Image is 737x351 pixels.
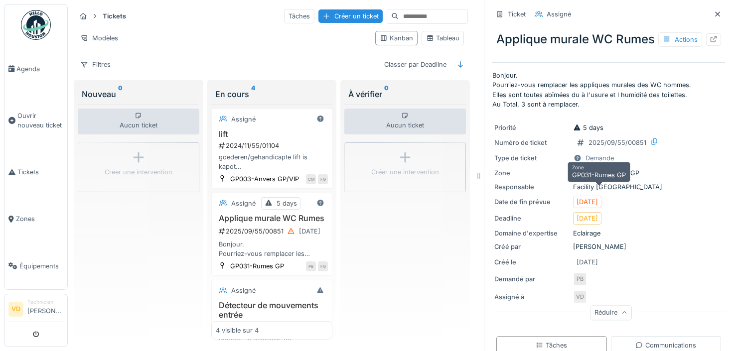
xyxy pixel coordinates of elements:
[494,138,569,147] div: Numéro de ticket
[348,88,462,100] div: À vérifier
[577,214,598,223] div: [DATE]
[230,261,284,271] div: GP031-Rumes GP
[494,214,569,223] div: Deadline
[4,45,67,92] a: Agenda
[216,214,328,223] h3: Applique murale WC Rumes
[568,162,630,182] div: GP031-Rumes GP
[27,298,63,320] li: [PERSON_NAME]
[572,164,626,170] h6: Zone
[82,88,195,100] div: Nouveau
[27,298,63,306] div: Technicien
[573,272,587,286] div: PB
[16,214,63,224] span: Zones
[216,152,328,171] div: goederen/gehandicapte lift is kapot Dringend (vuilcontainer is niet buiten te krijgen)
[494,229,723,238] div: Eclairage
[494,182,569,192] div: Responsable
[589,138,646,147] div: 2025/09/55/00851
[318,261,328,271] div: FG
[344,109,466,134] div: Aucun ticket
[426,33,459,43] div: Tableau
[78,109,199,134] div: Aucun ticket
[492,71,725,109] p: Bonjour. Pourriez-vous remplacer les appliques murales des WC hommes. Elles sont toutes abîmées d...
[8,298,63,322] a: VD Technicien[PERSON_NAME]
[494,242,723,251] div: [PERSON_NAME]
[590,306,632,320] div: Réduire
[216,301,328,320] h3: Détecteur de mouvements entrée
[380,57,451,72] div: Classer par Deadline
[76,31,123,45] div: Modèles
[231,286,256,295] div: Assigné
[494,257,569,267] div: Créé le
[21,10,51,40] img: Badge_color-CXgf-gQk.svg
[384,88,389,100] sup: 0
[105,167,172,177] div: Créer une intervention
[216,326,259,336] div: 4 visible sur 4
[318,9,383,23] div: Créer un ticket
[216,129,328,139] h3: lift
[494,182,723,192] div: Facility [GEOGRAPHIC_DATA]
[4,196,67,242] a: Zones
[494,292,569,302] div: Assigné à
[76,57,115,72] div: Filtres
[577,197,598,207] div: [DATE]
[371,167,439,177] div: Créer une intervention
[16,64,63,74] span: Agenda
[99,11,130,21] strong: Tickets
[494,168,569,178] div: Zone
[306,261,316,271] div: PB
[8,302,23,317] li: VD
[573,123,603,132] div: 5 days
[216,239,328,258] div: Bonjour. Pourriez-vous remplacer les appliques murales des WC hommes. Elles sont toutes abîmées d...
[4,242,67,289] a: Équipements
[508,9,526,19] div: Ticket
[17,111,63,130] span: Ouvrir nouveau ticket
[547,9,571,19] div: Assigné
[277,199,297,208] div: 5 days
[573,290,587,304] div: VD
[306,174,316,184] div: CM
[230,174,299,184] div: GP003-Anvers GP/VIP
[284,9,314,23] div: Tâches
[536,341,567,350] div: Tâches
[218,141,328,150] div: 2024/11/55/01104
[17,167,63,177] span: Tickets
[251,88,255,100] sup: 4
[494,229,569,238] div: Domaine d'expertise
[577,257,598,267] div: [DATE]
[118,88,123,100] sup: 0
[231,199,256,208] div: Assigné
[4,149,67,196] a: Tickets
[4,92,67,148] a: Ouvrir nouveau ticket
[380,33,413,43] div: Kanban
[318,174,328,184] div: FG
[218,225,328,237] div: 2025/09/55/00851
[492,26,725,52] div: Applique murale WC Rumes
[635,341,696,350] div: Communications
[494,274,569,284] div: Demandé par
[299,227,320,236] div: [DATE]
[658,32,702,47] div: Actions
[215,88,329,100] div: En cours
[494,242,569,251] div: Créé par
[494,197,569,207] div: Date de fin prévue
[19,261,63,271] span: Équipements
[494,153,569,163] div: Type de ticket
[586,153,614,163] div: Demande
[494,123,569,132] div: Priorité
[231,115,256,124] div: Assigné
